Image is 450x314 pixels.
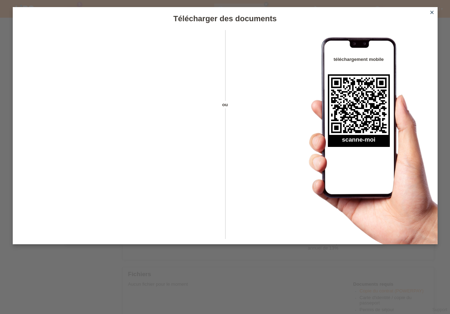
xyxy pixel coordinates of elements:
iframe: Upload [23,48,213,225]
i: close [429,10,435,15]
h2: scanne-moi [328,136,390,147]
h4: téléchargement mobile [328,57,390,62]
h1: Télécharger des documents [13,14,438,23]
span: ou [213,101,238,108]
a: close [427,9,437,17]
